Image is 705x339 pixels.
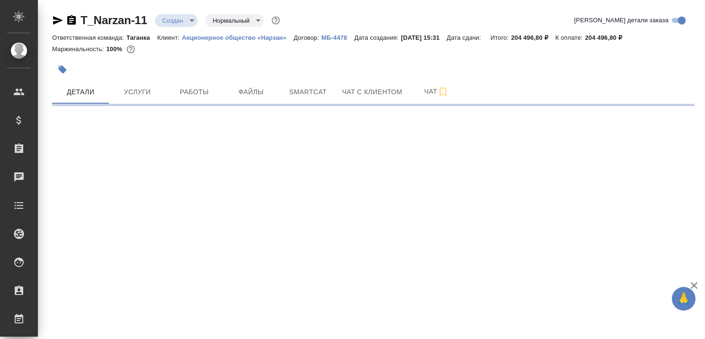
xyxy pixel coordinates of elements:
[447,34,483,41] p: Дата сдачи:
[52,34,127,41] p: Ответственная команда:
[414,86,459,98] span: Чат
[157,34,182,41] p: Клиент:
[574,16,669,25] span: [PERSON_NAME] детали заказа
[127,34,157,41] p: Таганка
[52,45,106,53] p: Маржинальность:
[401,34,447,41] p: [DATE] 15:31
[228,86,274,98] span: Файлы
[66,15,77,26] button: Скопировать ссылку
[585,34,629,41] p: 204 496,80 ₽
[321,33,354,41] a: МБ-4478
[155,14,198,27] div: Создан
[125,43,137,55] button: 0.00 RUB;
[490,34,511,41] p: Итого:
[270,14,282,27] button: Доп статусы указывают на важность/срочность заказа
[672,287,696,311] button: 🙏
[555,34,585,41] p: К оплате:
[321,34,354,41] p: МБ-4478
[342,86,402,98] span: Чат с клиентом
[676,289,692,309] span: 🙏
[115,86,160,98] span: Услуги
[172,86,217,98] span: Работы
[58,86,103,98] span: Детали
[81,14,147,27] a: T_Narzan-11
[511,34,555,41] p: 204 496,80 ₽
[210,17,253,25] button: Нормальный
[160,17,186,25] button: Создан
[52,15,63,26] button: Скопировать ссылку для ЯМессенджера
[354,34,401,41] p: Дата создания:
[294,34,322,41] p: Договор:
[182,33,294,41] a: Акционерное общество «Нарзан»
[437,86,449,98] svg: Подписаться
[52,59,73,80] button: Добавить тэг
[285,86,331,98] span: Smartcat
[106,45,125,53] p: 100%
[205,14,264,27] div: Создан
[182,34,294,41] p: Акционерное общество «Нарзан»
